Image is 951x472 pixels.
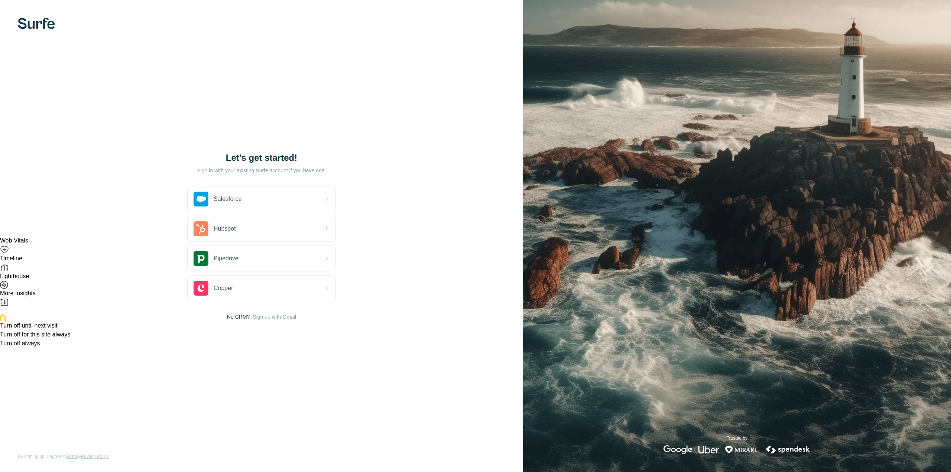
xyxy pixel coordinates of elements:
span: Copper [214,284,233,293]
h1: Let’s get started! [187,152,336,164]
img: mirakl's logo [725,445,759,454]
img: uber's logo [698,445,719,454]
span: Salesforce [214,195,242,204]
span: No CRM? [227,313,250,320]
img: salesforce's logo [194,192,208,206]
a: Privacy Policy [81,454,109,459]
span: By signing up, I agree to & [18,453,109,460]
img: pipedrive's logo [194,251,208,266]
span: Pipedrive [214,254,238,263]
button: Sign up with Gmail [253,313,296,320]
img: spendesk's logo [765,445,811,454]
img: google's logo [663,445,692,454]
img: Surfe's logo [18,18,55,29]
p: Sign in with your existing Surfe account if you have one. [197,167,326,174]
img: hubspot's logo [194,221,208,236]
img: copper's logo [194,281,208,296]
a: Terms [66,454,78,459]
p: Trusted by [727,435,747,442]
span: Hubspot [214,224,236,233]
